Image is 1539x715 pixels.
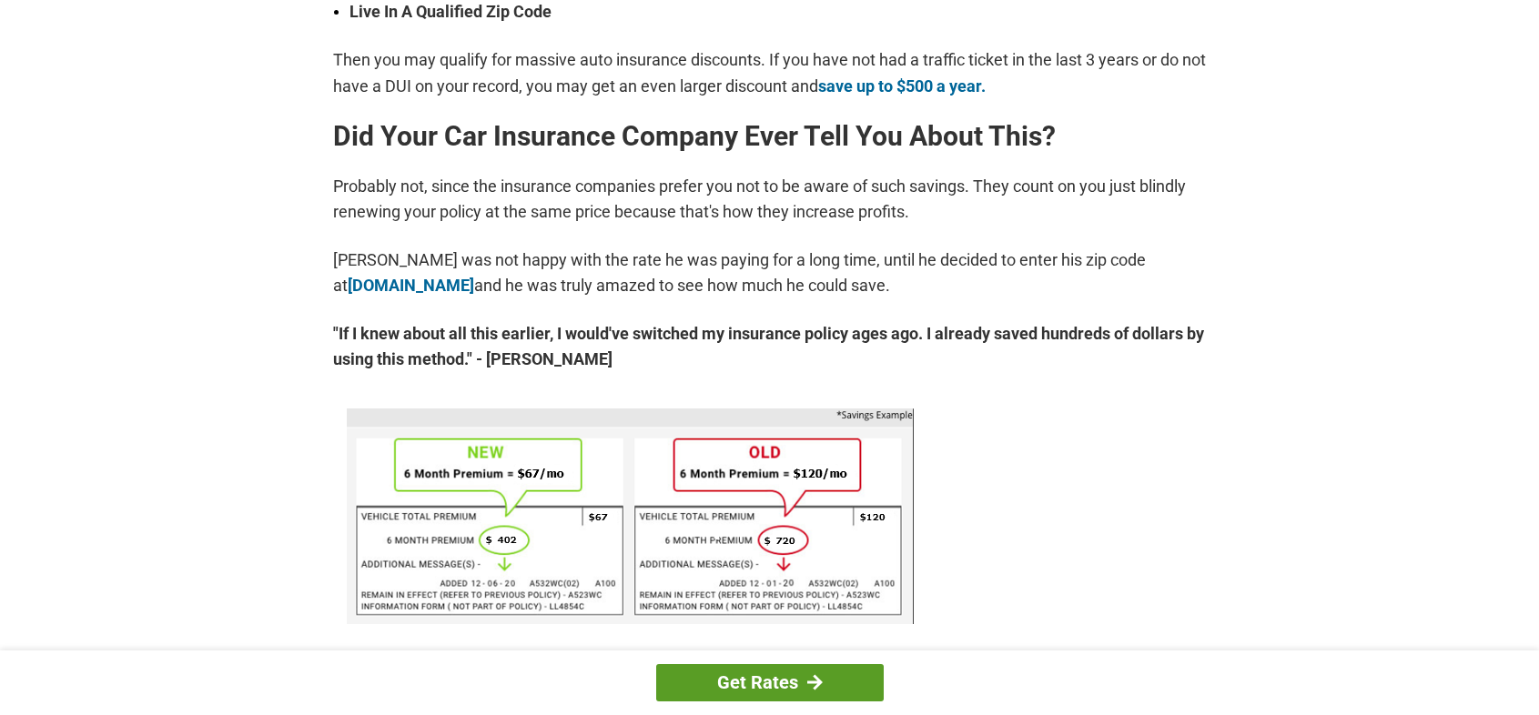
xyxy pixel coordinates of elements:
[656,664,884,701] a: Get Rates
[348,276,474,295] a: [DOMAIN_NAME]
[333,247,1207,298] p: [PERSON_NAME] was not happy with the rate he was paying for a long time, until he decided to ente...
[333,321,1207,372] strong: "If I knew about all this earlier, I would've switched my insurance policy ages ago. I already sa...
[818,76,986,96] a: save up to $500 a year.
[333,174,1207,225] p: Probably not, since the insurance companies prefer you not to be aware of such savings. They coun...
[333,122,1207,151] h2: Did Your Car Insurance Company Ever Tell You About This?
[347,408,914,624] img: savings
[333,47,1207,98] p: Then you may qualify for massive auto insurance discounts. If you have not had a traffic ticket i...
